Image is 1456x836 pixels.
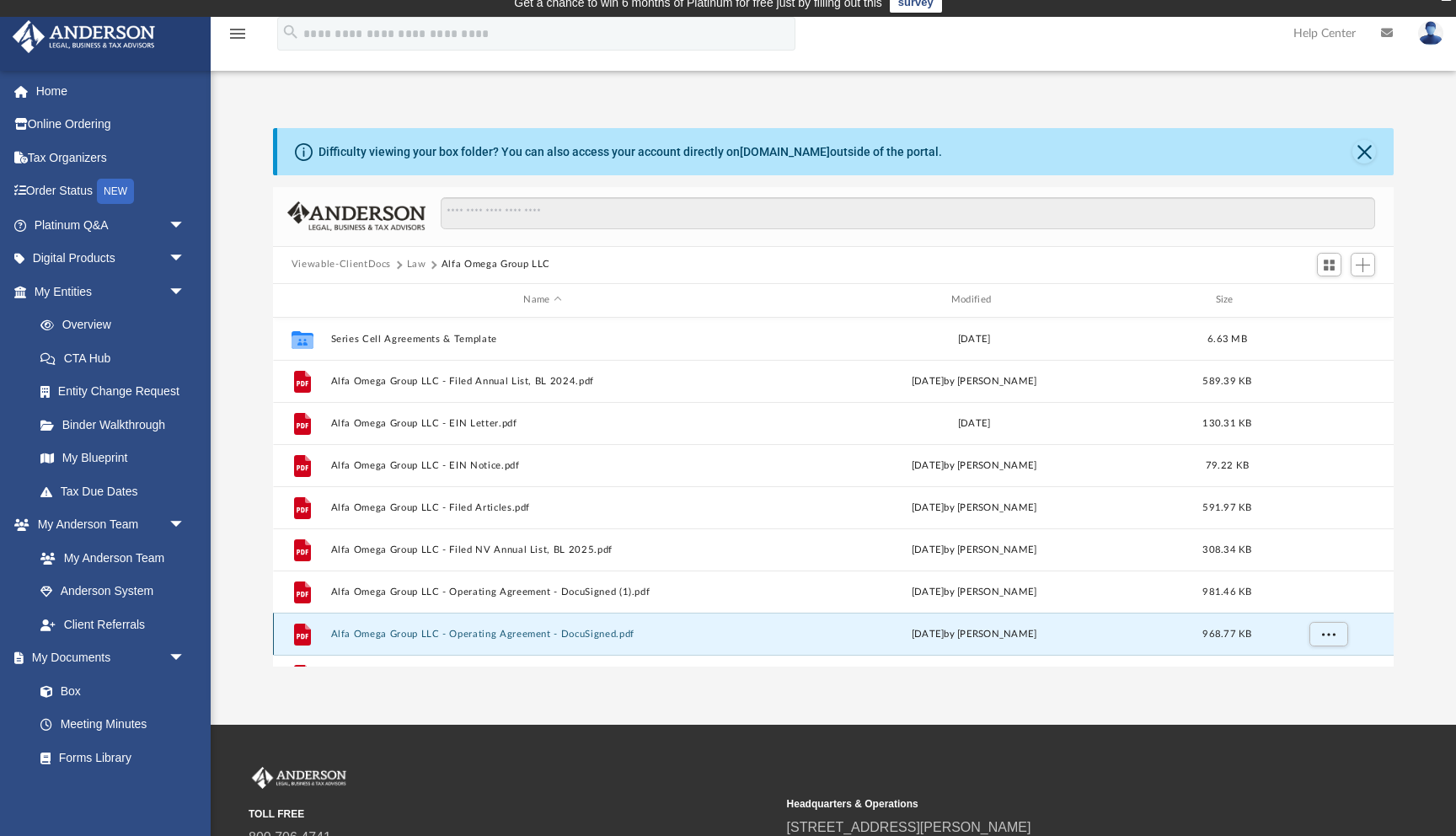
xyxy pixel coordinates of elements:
button: Alfa Omega Group LLC [442,257,550,272]
a: Binder Walkthrough [24,408,211,442]
small: Headquarters & Operations [787,796,1314,812]
span: arrow_drop_down [169,242,202,276]
button: Add [1351,253,1376,276]
a: Box [24,674,194,708]
button: Alfa Omega Group LLC - EIN Letter.pdf [330,418,754,429]
div: [DATE] by [PERSON_NAME] [762,458,1186,473]
a: My Anderson Team [24,541,194,575]
button: More options [1309,621,1347,646]
a: My Entitiesarrow_drop_down [12,275,211,308]
div: [DATE] by [PERSON_NAME] [762,373,1186,389]
a: Platinum Q&Aarrow_drop_down [12,208,211,242]
a: Overview [24,308,211,342]
a: menu [227,32,248,44]
button: Alfa Omega Group LLC - Filed Annual List, BL 2024.pdf [330,376,754,387]
button: Alfa Omega Group LLC - Filed NV Annual List, BL 2025.pdf [330,544,754,555]
span: arrow_drop_down [169,641,202,676]
button: Law [407,257,426,272]
img: Anderson Advisors Platinum Portal [249,767,350,789]
a: My Blueprint [24,442,202,475]
a: Meeting Minutes [24,708,202,742]
i: menu [227,24,248,44]
button: Close [1352,140,1376,163]
a: Client Referrals [24,608,202,641]
div: grid [273,318,1394,667]
a: Online Ordering [12,108,211,142]
div: id [1268,292,1386,308]
a: Entity Change Request [24,375,211,409]
span: 589.39 KB [1202,376,1251,385]
a: My Documentsarrow_drop_down [12,641,202,675]
span: arrow_drop_down [169,275,202,309]
div: [DATE] by [PERSON_NAME] [762,542,1186,557]
button: Series Cell Agreements & Template [330,334,754,345]
div: [DATE] [762,331,1186,346]
button: Switch to Grid View [1317,253,1342,276]
a: [STREET_ADDRESS][PERSON_NAME] [787,820,1031,834]
button: Alfa Omega Group LLC - Operating Agreement - DocuSigned.pdf [330,629,754,640]
span: 981.46 KB [1202,587,1251,596]
a: Order StatusNEW [12,174,211,209]
img: User Pic [1418,21,1443,46]
div: [DATE] by [PERSON_NAME] [762,500,1186,515]
div: Modified [762,292,1186,308]
div: [DATE] [762,415,1186,431]
a: Tax Organizers [12,141,211,174]
a: My Anderson Teamarrow_drop_down [12,508,202,542]
div: Difficulty viewing your box folder? You can also access your account directly on outside of the p... [318,143,942,161]
span: 6.63 MB [1207,334,1247,343]
div: id [281,292,323,308]
button: Alfa Omega Group LLC - EIN Notice.pdf [330,460,754,471]
a: Digital Productsarrow_drop_down [12,242,211,276]
a: Notarize [24,774,202,808]
div: [DATE] by [PERSON_NAME] [762,626,1186,641]
div: [DATE] by [PERSON_NAME] [762,584,1186,599]
i: search [281,23,300,41]
span: 308.34 KB [1202,544,1251,554]
small: TOLL FREE [249,807,775,822]
div: NEW [97,179,134,204]
a: [DOMAIN_NAME] [740,145,830,158]
a: Forms Library [24,741,194,774]
span: 968.77 KB [1202,629,1251,638]
span: 79.22 KB [1206,460,1249,469]
a: Home [12,74,211,108]
button: Alfa Omega Group LLC - Filed Articles.pdf [330,502,754,513]
a: Tax Due Dates [24,474,211,508]
button: Alfa Omega Group LLC - Operating Agreement - DocuSigned (1).pdf [330,587,754,598]
input: Search files and folders [441,197,1376,229]
img: Anderson Advisors Platinum Portal [8,20,160,53]
button: Viewable-ClientDocs [292,257,391,272]
div: Size [1193,292,1261,308]
span: 130.31 KB [1202,418,1251,427]
a: CTA Hub [24,341,211,375]
div: Name [329,292,754,308]
span: 591.97 KB [1202,502,1251,512]
a: Anderson System [24,575,202,608]
span: arrow_drop_down [169,508,202,543]
span: arrow_drop_down [169,208,202,243]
